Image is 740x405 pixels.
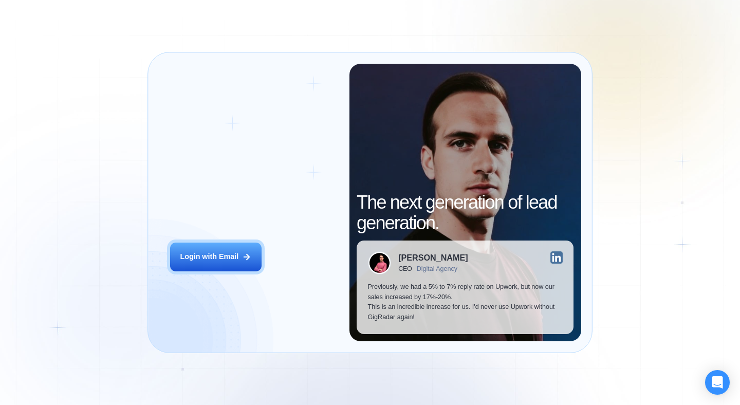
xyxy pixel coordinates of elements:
div: Digital Agency [417,265,457,272]
div: [PERSON_NAME] [398,253,468,262]
button: Login with Email [170,243,262,271]
h2: The next generation of lead generation. [357,192,573,233]
div: Open Intercom Messenger [705,370,730,395]
p: Previously, we had a 5% to 7% reply rate on Upwork, but now our sales increased by 17%-20%. This ... [368,282,563,323]
div: Login with Email [180,252,238,262]
div: CEO [398,265,412,272]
